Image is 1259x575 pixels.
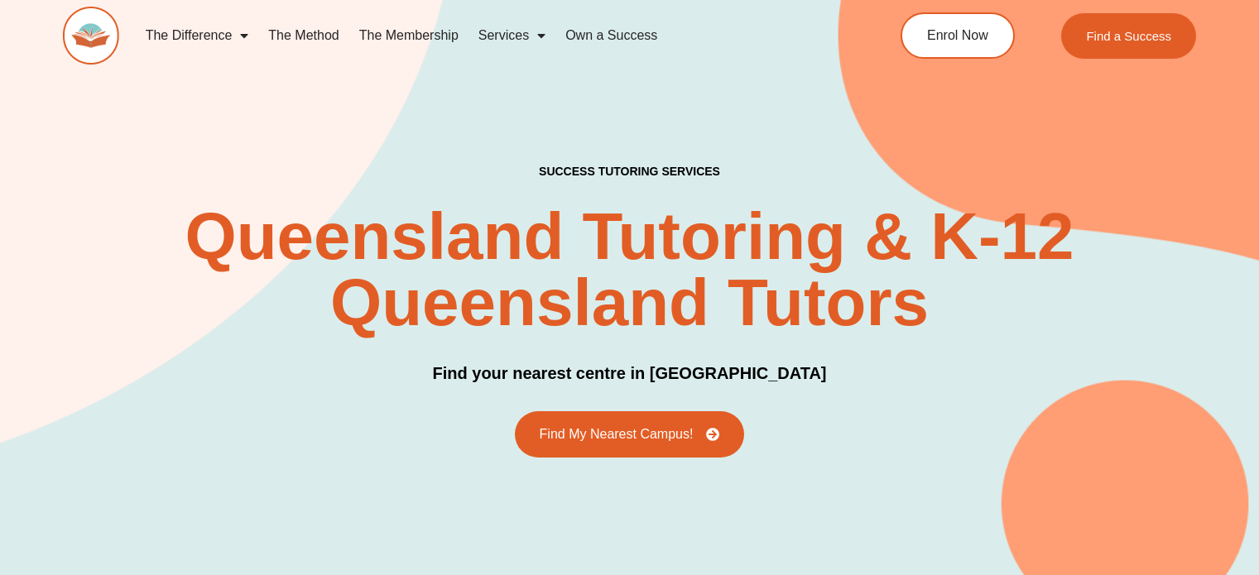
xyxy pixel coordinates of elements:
[901,12,1015,59] a: Enrol Now
[540,428,694,441] span: Find My Nearest Campus!
[927,29,988,42] span: Enrol Now
[433,361,827,386] h3: Find your nearest centre in [GEOGRAPHIC_DATA]
[539,165,720,179] h4: success tutoring Services
[515,411,745,458] a: Find My Nearest Campus!
[1061,13,1196,59] a: Find a Success
[1086,30,1171,42] span: Find a Success
[555,17,667,55] a: Own a Success
[136,17,259,55] a: The Difference
[63,204,1196,336] h2: Queensland Tutoring & K-12 Queensland Tutors
[349,17,469,55] a: The Membership
[258,17,348,55] a: The Method
[469,17,555,55] a: Services
[136,17,836,55] nav: Menu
